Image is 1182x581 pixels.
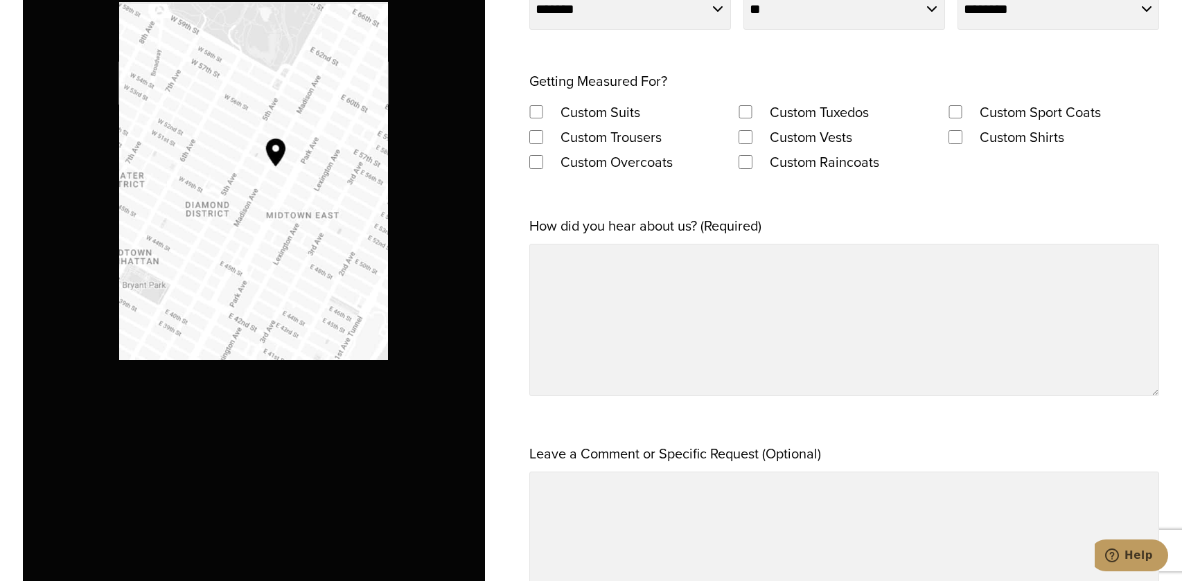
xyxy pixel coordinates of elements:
[756,100,883,125] label: Custom Tuxedos
[756,150,893,175] label: Custom Raincoats
[966,125,1078,150] label: Custom Shirts
[119,2,388,360] img: Google map with pin showing Alan David location at Madison Avenue & 53rd Street NY
[547,125,676,150] label: Custom Trousers
[966,100,1115,125] label: Custom Sport Coats
[529,441,821,466] label: Leave a Comment or Specific Request (Optional)
[547,100,654,125] label: Custom Suits
[529,213,761,238] label: How did you hear about us? (Required)
[756,125,866,150] label: Custom Vests
[1095,539,1168,574] iframe: Opens a widget where you can chat to one of our agents
[529,69,667,93] legend: Getting Measured For?
[119,2,388,360] a: Map to Alan David Custom
[547,150,687,175] label: Custom Overcoats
